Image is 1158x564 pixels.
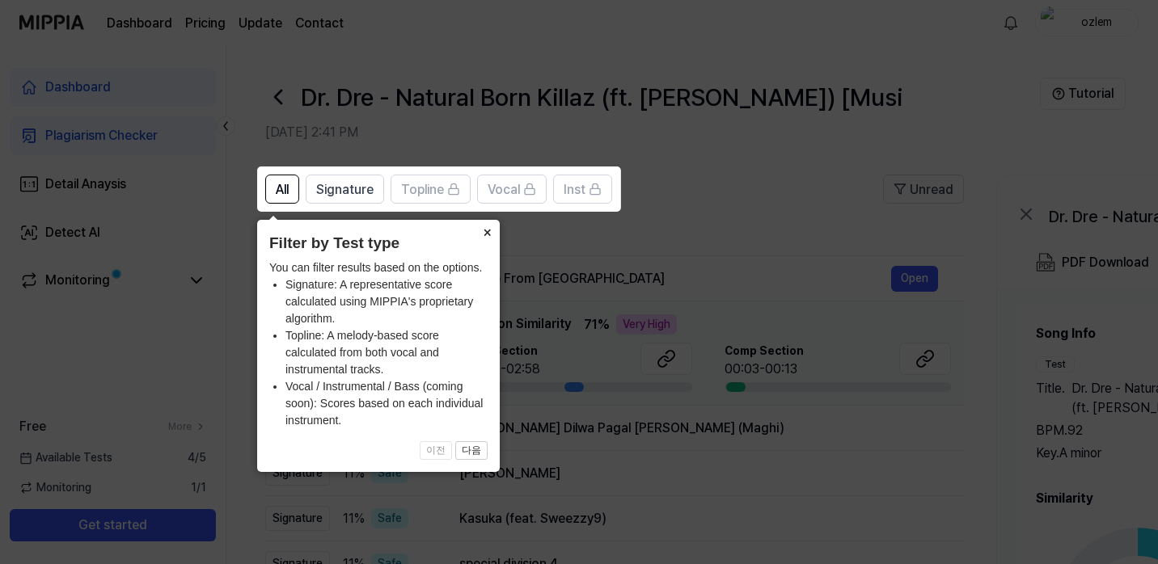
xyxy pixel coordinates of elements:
[285,378,488,429] li: Vocal / Instrumental / Bass (coming soon): Scores based on each individual instrument.
[265,175,299,204] button: All
[269,259,488,429] div: You can filter results based on the options.
[269,232,488,255] header: Filter by Test type
[488,180,520,200] span: Vocal
[316,180,374,200] span: Signature
[391,175,471,204] button: Topline
[285,276,488,327] li: Signature: A representative score calculated using MIPPIA's proprietary algorithm.
[553,175,612,204] button: Inst
[477,175,547,204] button: Vocal
[401,180,444,200] span: Topline
[306,175,384,204] button: Signature
[285,327,488,378] li: Topline: A melody-based score calculated from both vocal and instrumental tracks.
[564,180,585,200] span: Inst
[276,180,289,200] span: All
[474,220,500,242] button: Close
[455,441,488,461] button: 다음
